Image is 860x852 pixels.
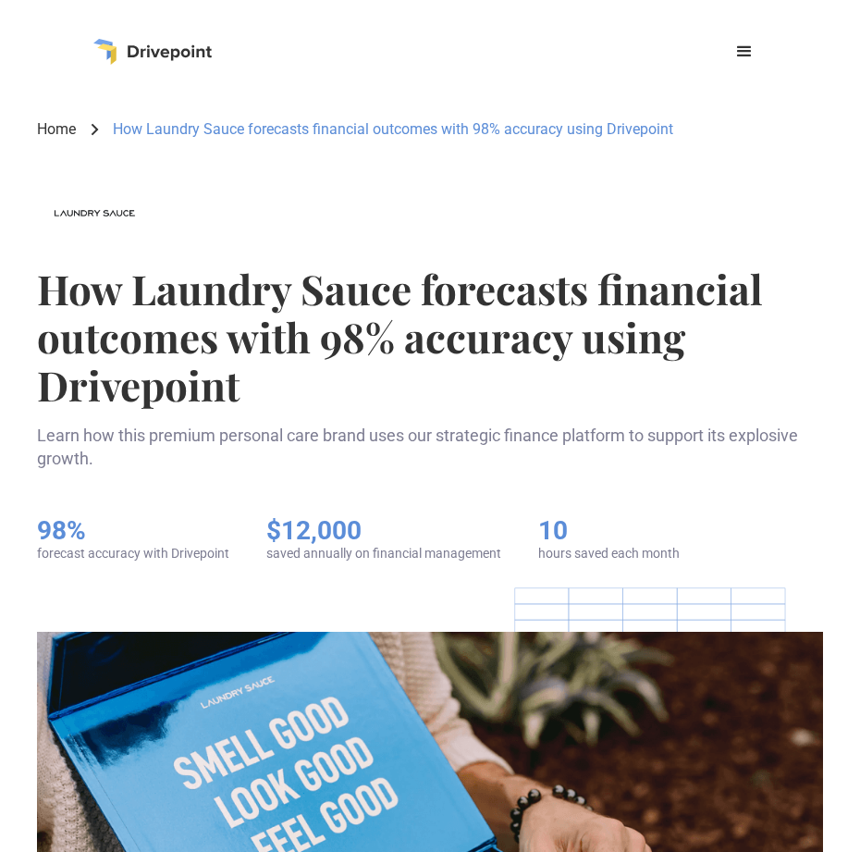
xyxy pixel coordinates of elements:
div: forecast accuracy with Drivepoint [37,546,229,562]
a: home [93,39,212,65]
h5: 10 [538,515,680,547]
p: Learn how this premium personal care brand uses our strategic finance platform to support its exp... [37,424,823,470]
div: How Laundry Sauce forecasts financial outcomes with 98% accuracy using Drivepoint [113,119,673,140]
h1: How Laundry Sauce forecasts financial outcomes with 98% accuracy using Drivepoint [37,265,823,409]
h5: $12,000 [266,515,501,547]
div: saved annually on financial management [266,546,501,562]
div: menu [722,30,767,74]
a: Home [37,119,76,140]
h5: 98% [37,515,229,547]
div: hours saved each month [538,546,680,562]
